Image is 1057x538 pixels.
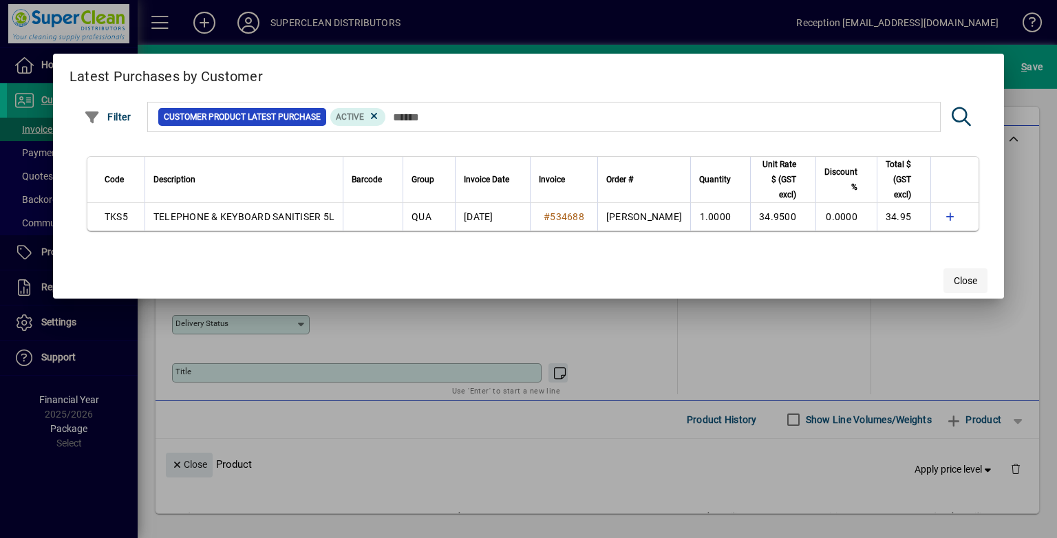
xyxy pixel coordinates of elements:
span: Quantity [699,172,731,187]
span: Unit Rate $ (GST excl) [759,157,796,202]
span: 534688 [550,211,584,222]
span: Total $ (GST excl) [886,157,911,202]
td: 0.0000 [815,203,877,230]
span: Code [105,172,124,187]
td: 1.0000 [690,203,750,230]
span: Group [412,172,434,187]
div: Group [412,172,447,187]
div: Description [153,172,334,187]
td: [DATE] [455,203,530,230]
a: #534688 [539,209,589,224]
div: Invoice [539,172,589,187]
span: Description [153,172,195,187]
button: Filter [81,105,135,129]
span: Barcode [352,172,382,187]
td: 34.9500 [750,203,815,230]
span: Order # [606,172,633,187]
mat-chip: Product Activation Status: Active [330,108,385,126]
span: Invoice [539,172,565,187]
span: QUA [412,211,431,222]
div: Quantity [699,172,743,187]
div: Total $ (GST excl) [886,157,923,202]
span: Discount % [824,164,857,195]
div: Order # [606,172,682,187]
span: TKS5 [105,211,128,222]
td: 34.95 [877,203,930,230]
button: Close [943,268,987,293]
span: Invoice Date [464,172,509,187]
h2: Latest Purchases by Customer [53,54,1004,94]
td: [PERSON_NAME] [597,203,690,230]
div: Barcode [352,172,394,187]
div: Invoice Date [464,172,522,187]
span: Filter [84,111,131,122]
div: Discount % [824,164,870,195]
span: # [544,211,550,222]
span: Customer Product Latest Purchase [164,110,321,124]
span: Close [954,274,977,288]
div: Code [105,172,136,187]
span: Active [336,112,364,122]
span: TELEPHONE & KEYBOARD SANITISER 5L [153,211,334,222]
div: Unit Rate $ (GST excl) [759,157,809,202]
